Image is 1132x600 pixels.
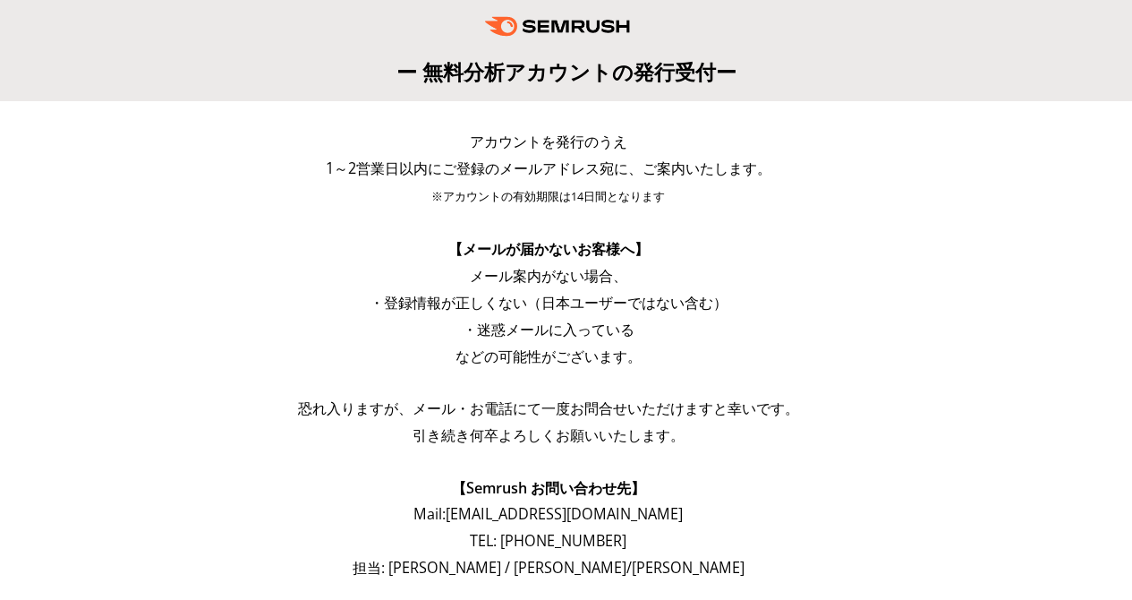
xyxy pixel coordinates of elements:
span: 恐れ入りますが、メール・お電話にて一度お問合せいただけますと幸いです。 [298,399,799,418]
span: ・登録情報が正しくない（日本ユーザーではない含む） [370,293,728,313]
span: ー 無料分析アカウントの発行受付ー [396,57,736,86]
span: 【メールが届かないお客様へ】 [448,239,649,259]
span: ・迷惑メールに入っている [463,320,634,339]
span: アカウントを発行のうえ [470,132,627,151]
span: などの可能性がございます。 [455,347,642,366]
span: 【Semrush お問い合わせ先】 [452,478,645,498]
span: ※アカウントの有効期限は14日間となります [431,189,665,204]
span: Mail: [EMAIL_ADDRESS][DOMAIN_NAME] [413,504,683,524]
span: TEL: [PHONE_NUMBER] [470,531,626,551]
span: 1～2営業日以内にご登録のメールアドレス宛に、ご案内いたします。 [326,159,771,178]
span: 引き続き何卒よろしくお願いいたします。 [413,425,685,445]
span: メール案内がない場合、 [470,266,627,286]
span: 担当: [PERSON_NAME] / [PERSON_NAME]/[PERSON_NAME] [353,558,745,578]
